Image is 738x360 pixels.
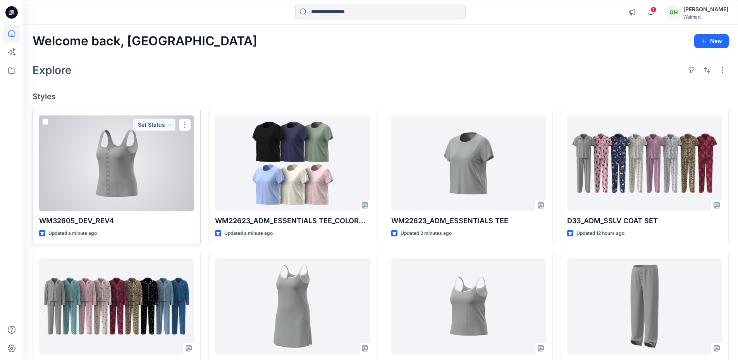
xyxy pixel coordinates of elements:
[650,7,657,13] span: 1
[224,229,273,238] p: Updated a minute ago
[48,229,97,238] p: Updated a minute ago
[39,115,194,211] a: WM32605_DEV_REV4
[33,64,72,76] h2: Explore
[683,5,728,14] div: [PERSON_NAME]
[215,215,370,226] p: WM22623_ADM_ESSENTIALS TEE_COLORWAY
[694,34,729,48] button: New
[567,258,722,354] a: WM22609A_ADM_ESSENTIALS LONG PANT
[215,115,370,211] a: WM22623_ADM_ESSENTIALS TEE_COLORWAY
[215,258,370,354] a: WM32604_ADM_POINTELLE SHORT CHEMISE
[666,5,680,19] div: GH
[39,258,194,354] a: D33_ADM_LSLV COAT SET OP2
[401,229,452,238] p: Updated 2 minutes ago
[391,115,546,211] a: WM22623_ADM_ESSENTIALS TEE
[33,92,729,101] h4: Styles
[391,215,546,226] p: WM22623_ADM_ESSENTIALS TEE
[576,229,624,238] p: Updated 12 hours ago
[567,215,722,226] p: D33_ADM_SSLV COAT SET
[567,115,722,211] a: D33_ADM_SSLV COAT SET
[391,258,546,354] a: WM32601_ADM_ POINTELLE TANK
[683,14,728,20] div: Walmart
[39,215,194,226] p: WM32605_DEV_REV4
[33,34,257,48] h2: Welcome back, [GEOGRAPHIC_DATA]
